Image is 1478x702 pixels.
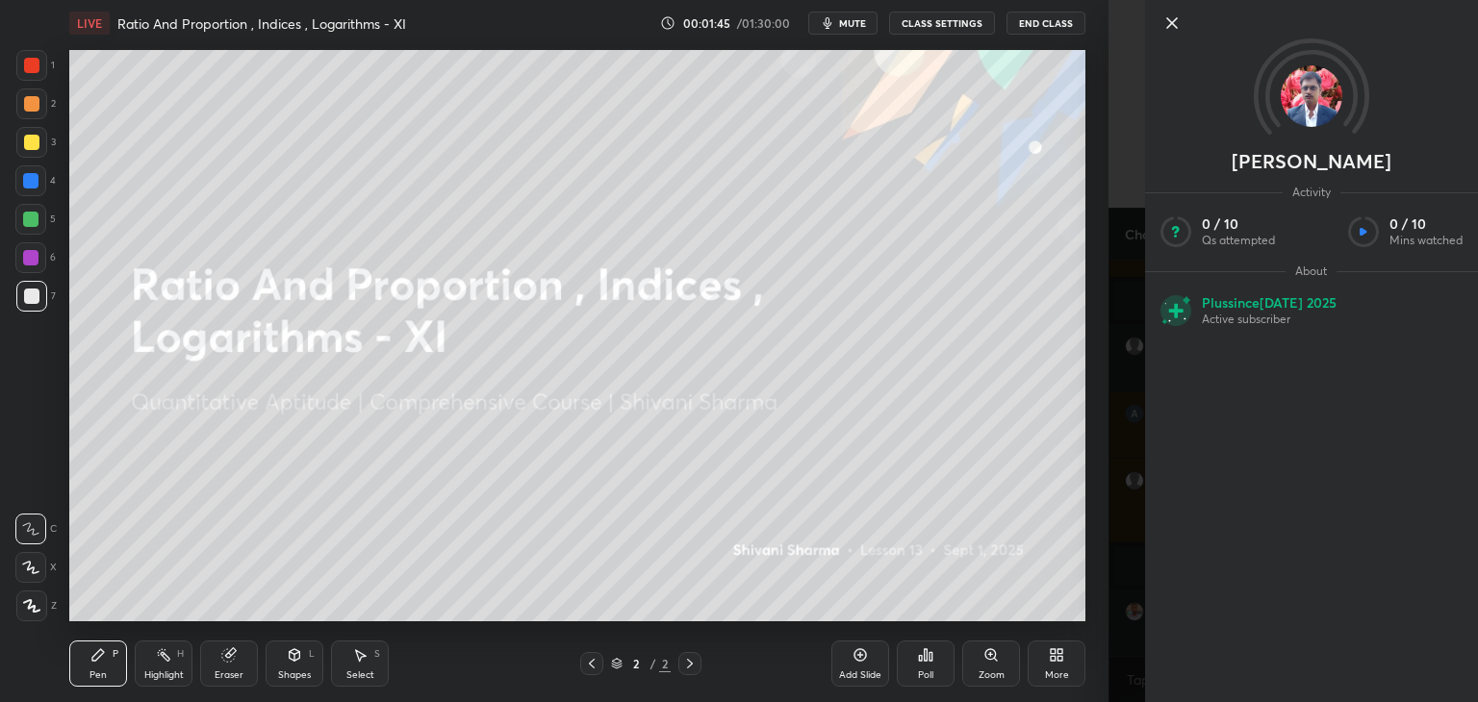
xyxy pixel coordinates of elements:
p: Mins watched [1389,233,1463,248]
h4: Ratio And Proportion , Indices , Logarithms - XI [117,14,406,33]
div: P [113,649,118,659]
p: 0 / 10 [1202,215,1275,233]
div: C [15,514,57,544]
img: 0bb3b7734af44f4096b3192c9ed5963e.jpg [1281,65,1342,127]
span: mute [839,16,866,30]
p: Qs attempted [1202,233,1275,248]
div: H [177,649,184,659]
div: Z [16,590,57,621]
p: Plus since [DATE] 2025 [1202,294,1337,312]
div: Select [346,670,374,680]
button: CLASS SETTINGS [889,12,995,35]
div: Shapes [278,670,311,680]
div: 3 [16,127,56,158]
div: X [15,552,57,583]
div: Pen [89,670,107,680]
div: S [374,649,380,659]
div: 2 [16,88,56,119]
button: End Class [1007,12,1085,35]
div: Poll [918,670,933,680]
div: 5 [15,204,56,235]
div: LIVE [69,12,110,35]
div: / [650,658,655,669]
div: 2 [626,658,646,669]
button: mute [808,12,878,35]
div: 1 [16,50,55,81]
div: L [309,649,315,659]
span: About [1286,263,1337,279]
p: [PERSON_NAME] [1232,154,1391,169]
span: Activity [1283,185,1340,200]
div: 6 [15,242,56,273]
div: 7 [16,281,56,312]
div: Highlight [144,670,184,680]
div: 4 [15,165,56,196]
div: Zoom [979,670,1005,680]
div: 2 [659,655,671,672]
p: Active subscriber [1202,312,1337,327]
div: Eraser [215,670,243,680]
div: Add Slide [839,670,881,680]
p: 0 / 10 [1389,215,1463,233]
div: More [1045,670,1069,680]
